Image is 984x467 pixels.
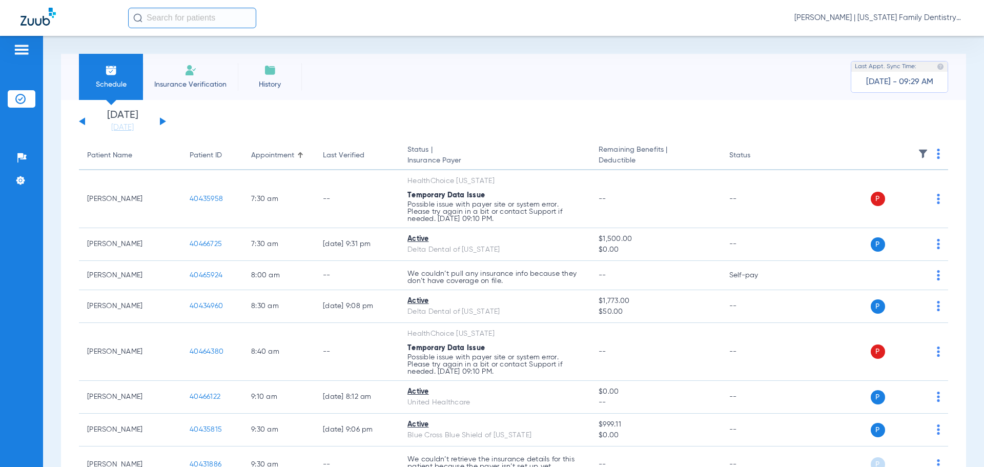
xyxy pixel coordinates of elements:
[243,323,315,381] td: 8:40 AM
[721,381,790,414] td: --
[407,430,582,441] div: Blue Cross Blue Shield of [US_STATE]
[79,261,181,290] td: [PERSON_NAME]
[20,8,56,26] img: Zuub Logo
[399,141,590,170] th: Status |
[79,323,181,381] td: [PERSON_NAME]
[79,170,181,228] td: [PERSON_NAME]
[599,272,606,279] span: --
[937,270,940,280] img: group-dot-blue.svg
[190,302,223,310] span: 40434960
[407,201,582,222] p: Possible issue with payer site or system error. Please try again in a bit or contact Support if n...
[190,393,220,400] span: 40466122
[315,323,399,381] td: --
[599,234,712,245] span: $1,500.00
[243,261,315,290] td: 8:00 AM
[407,387,582,397] div: Active
[933,418,984,467] iframe: Chat Widget
[407,354,582,375] p: Possible issue with payer site or system error. Please try again in a bit or contact Support if n...
[599,387,712,397] span: $0.00
[794,13,963,23] span: [PERSON_NAME] | [US_STATE] Family Dentistry
[190,426,222,433] span: 40435815
[315,228,399,261] td: [DATE] 9:31 PM
[407,329,582,339] div: HealthChoice [US_STATE]
[871,299,885,314] span: P
[937,239,940,249] img: group-dot-blue.svg
[243,414,315,446] td: 9:30 AM
[871,423,885,437] span: P
[245,79,294,90] span: History
[323,150,364,161] div: Last Verified
[871,237,885,252] span: P
[937,347,940,357] img: group-dot-blue.svg
[599,397,712,408] span: --
[243,170,315,228] td: 7:30 AM
[79,228,181,261] td: [PERSON_NAME]
[190,150,235,161] div: Patient ID
[315,290,399,323] td: [DATE] 9:08 PM
[599,296,712,307] span: $1,773.00
[184,64,197,76] img: Manual Insurance Verification
[937,301,940,311] img: group-dot-blue.svg
[323,150,391,161] div: Last Verified
[599,195,606,202] span: --
[599,307,712,317] span: $50.00
[407,155,582,166] span: Insurance Payer
[79,414,181,446] td: [PERSON_NAME]
[128,8,256,28] input: Search for patients
[407,344,485,352] span: Temporary Data Issue
[190,150,222,161] div: Patient ID
[133,13,142,23] img: Search Icon
[13,44,30,56] img: hamburger-icon
[315,381,399,414] td: [DATE] 8:12 AM
[721,141,790,170] th: Status
[866,77,933,87] span: [DATE] - 09:29 AM
[937,63,944,70] img: last sync help info
[937,194,940,204] img: group-dot-blue.svg
[871,344,885,359] span: P
[92,123,153,133] a: [DATE]
[315,414,399,446] td: [DATE] 9:06 PM
[407,270,582,285] p: We couldn’t pull any insurance info because they don’t have coverage on file.
[855,62,916,72] span: Last Appt. Sync Time:
[407,176,582,187] div: HealthChoice [US_STATE]
[79,381,181,414] td: [PERSON_NAME]
[599,245,712,255] span: $0.00
[151,79,230,90] span: Insurance Verification
[407,397,582,408] div: United Healthcare
[918,149,928,159] img: filter.svg
[721,414,790,446] td: --
[264,64,276,76] img: History
[599,430,712,441] span: $0.00
[190,348,223,355] span: 40464380
[79,290,181,323] td: [PERSON_NAME]
[721,323,790,381] td: --
[407,296,582,307] div: Active
[190,195,223,202] span: 40435958
[407,245,582,255] div: Delta Dental of [US_STATE]
[243,228,315,261] td: 7:30 AM
[251,150,306,161] div: Appointment
[871,390,885,404] span: P
[599,419,712,430] span: $999.11
[599,348,606,355] span: --
[251,150,294,161] div: Appointment
[407,307,582,317] div: Delta Dental of [US_STATE]
[937,149,940,159] img: group-dot-blue.svg
[190,240,222,248] span: 40466725
[243,290,315,323] td: 8:30 AM
[721,261,790,290] td: Self-pay
[105,64,117,76] img: Schedule
[407,234,582,245] div: Active
[721,228,790,261] td: --
[87,150,173,161] div: Patient Name
[407,192,485,199] span: Temporary Data Issue
[721,170,790,228] td: --
[407,419,582,430] div: Active
[315,170,399,228] td: --
[599,155,712,166] span: Deductible
[92,110,153,133] li: [DATE]
[87,150,132,161] div: Patient Name
[590,141,721,170] th: Remaining Benefits |
[190,272,222,279] span: 40465924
